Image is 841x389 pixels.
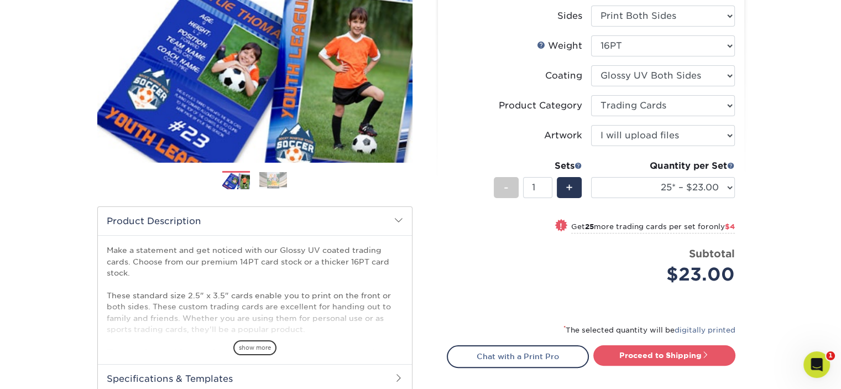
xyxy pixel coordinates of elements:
span: - [504,179,509,196]
span: 1 [826,351,835,360]
div: Sets [494,159,582,173]
span: only [709,222,735,231]
span: $4 [725,222,735,231]
div: Product Category [499,99,582,112]
div: Weight [537,39,582,53]
iframe: Intercom live chat [803,351,830,378]
img: Trading Cards 02 [259,172,287,189]
span: + [566,179,573,196]
a: Proceed to Shipping [593,345,735,365]
small: Get more trading cards per set for [571,222,735,234]
div: $23.00 [599,261,735,288]
div: Artwork [544,129,582,142]
div: Quantity per Set [591,159,735,173]
a: digitally printed [675,326,735,334]
span: show more [233,340,276,355]
div: Coating [545,69,582,82]
img: Trading Cards 01 [222,172,250,190]
small: The selected quantity will be [563,326,735,334]
span: ! [560,220,562,232]
h2: Product Description [98,207,412,235]
strong: 25 [585,222,594,231]
strong: Subtotal [689,247,735,260]
div: Sides [557,9,582,23]
a: Chat with a Print Pro [447,345,589,367]
p: Make a statement and get noticed with our Glossy UV coated trading cards. Choose from our premium... [107,245,403,380]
